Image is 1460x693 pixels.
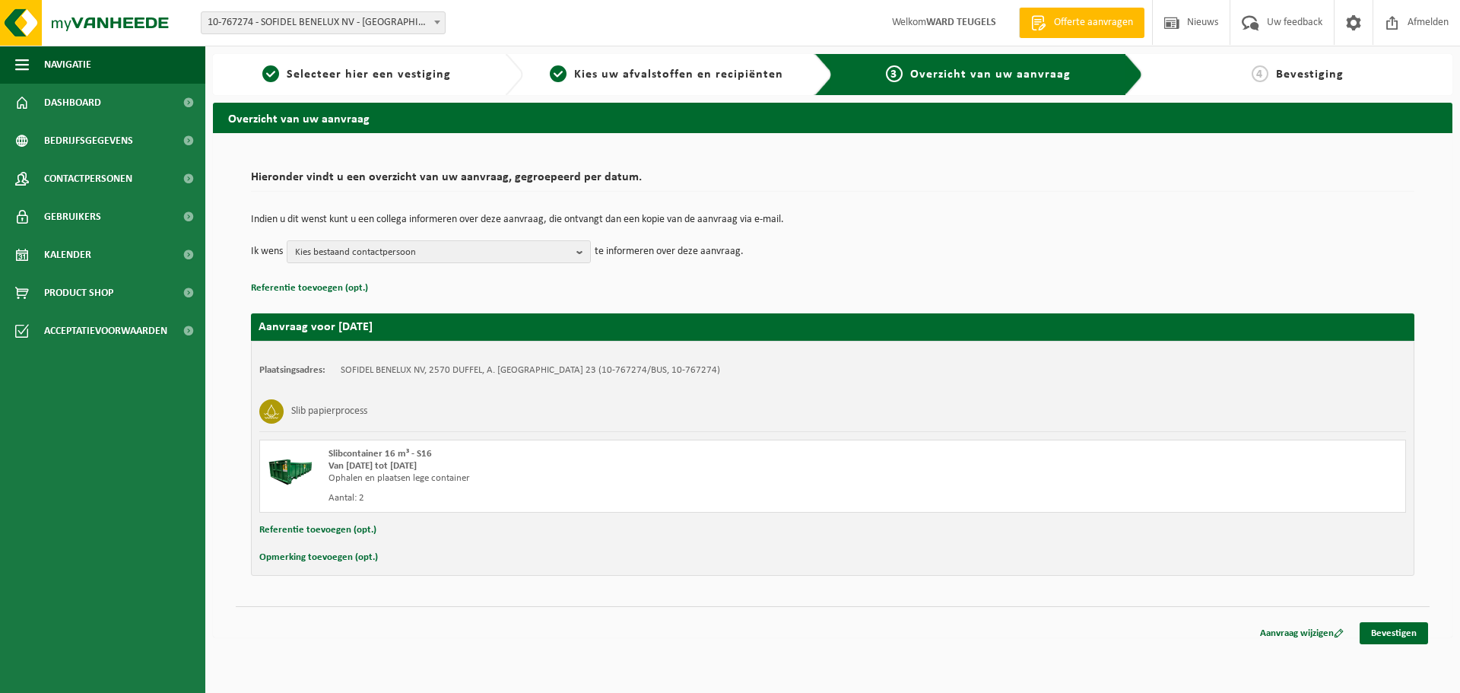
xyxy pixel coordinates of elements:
[44,274,113,312] span: Product Shop
[259,548,378,567] button: Opmerking toevoegen (opt.)
[295,241,570,264] span: Kies bestaand contactpersoon
[328,492,893,504] div: Aantal: 2
[201,11,446,34] span: 10-767274 - SOFIDEL BENELUX NV - DUFFEL
[202,12,445,33] span: 10-767274 - SOFIDEL BENELUX NV - DUFFEL
[268,448,313,494] img: HK-XS-16-GN-00.png
[44,160,132,198] span: Contactpersonen
[328,449,432,459] span: Slibcontainer 16 m³ - S16
[341,364,720,377] td: SOFIDEL BENELUX NV, 2570 DUFFEL, A. [GEOGRAPHIC_DATA] 23 (10-767274/BUS, 10-767274)
[44,312,167,350] span: Acceptatievoorwaarden
[259,321,373,333] strong: Aanvraag voor [DATE]
[1019,8,1144,38] a: Offerte aanvragen
[531,65,803,84] a: 2Kies uw afvalstoffen en recipiënten
[251,240,283,263] p: Ik wens
[926,17,996,28] strong: WARD TEUGELS
[44,198,101,236] span: Gebruikers
[44,122,133,160] span: Bedrijfsgegevens
[550,65,567,82] span: 2
[262,65,279,82] span: 1
[287,68,451,81] span: Selecteer hier een vestiging
[213,103,1452,132] h2: Overzicht van uw aanvraag
[44,46,91,84] span: Navigatie
[574,68,783,81] span: Kies uw afvalstoffen en recipiënten
[44,236,91,274] span: Kalender
[291,399,367,424] h3: Slib papierprocess
[1050,15,1137,30] span: Offerte aanvragen
[1252,65,1268,82] span: 4
[1360,622,1428,644] a: Bevestigen
[251,215,1414,225] p: Indien u dit wenst kunt u een collega informeren over deze aanvraag, die ontvangt dan een kopie v...
[259,520,376,540] button: Referentie toevoegen (opt.)
[44,84,101,122] span: Dashboard
[595,240,744,263] p: te informeren over deze aanvraag.
[251,278,368,298] button: Referentie toevoegen (opt.)
[221,65,493,84] a: 1Selecteer hier een vestiging
[287,240,591,263] button: Kies bestaand contactpersoon
[886,65,903,82] span: 3
[251,171,1414,192] h2: Hieronder vindt u een overzicht van uw aanvraag, gegroepeerd per datum.
[259,365,325,375] strong: Plaatsingsadres:
[1276,68,1344,81] span: Bevestiging
[1249,622,1355,644] a: Aanvraag wijzigen
[910,68,1071,81] span: Overzicht van uw aanvraag
[328,461,417,471] strong: Van [DATE] tot [DATE]
[328,472,893,485] div: Ophalen en plaatsen lege container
